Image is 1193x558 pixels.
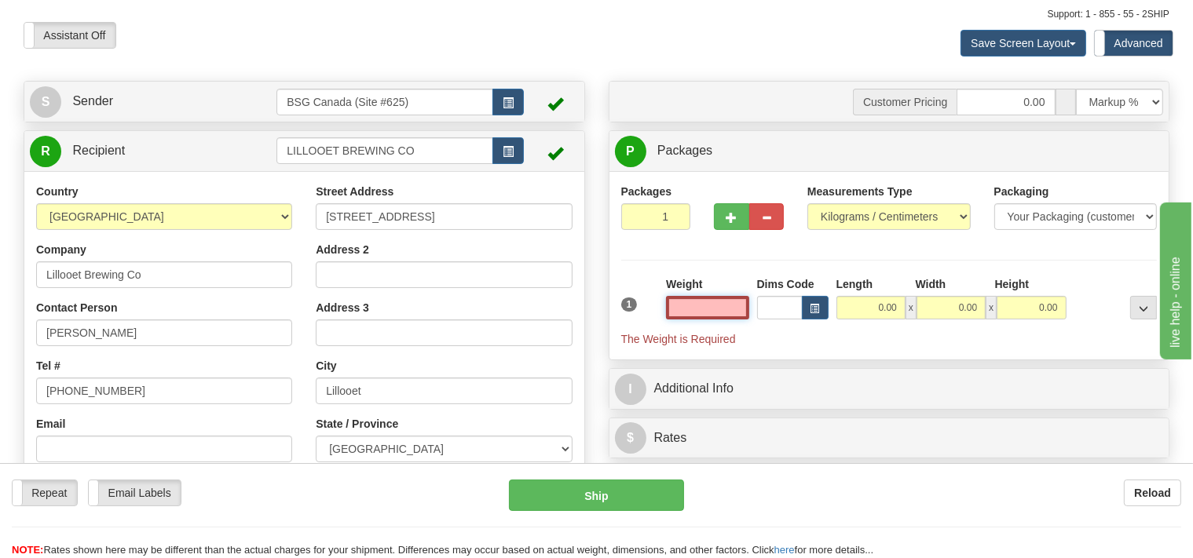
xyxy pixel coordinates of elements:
b: Reload [1134,487,1171,499]
label: Repeat [13,480,77,505]
span: Customer Pricing [853,89,957,115]
button: Ship [509,480,684,511]
label: Width [916,276,946,292]
span: 1 [621,297,638,312]
span: NOTE: [12,544,43,556]
div: live help - online [12,9,145,28]
label: Assistant Off [24,23,115,48]
div: ... [1130,296,1157,319]
input: Enter a location [316,203,572,230]
a: S Sender [30,86,276,118]
label: Dims Code [757,276,814,292]
a: IAdditional Info [615,373,1164,405]
a: R Recipient [30,135,249,167]
span: I [615,374,646,405]
label: Advanced [1095,31,1173,56]
label: City [316,358,336,374]
span: P [615,136,646,167]
label: Tel # [36,358,60,374]
span: Sender [72,94,113,108]
label: Length [836,276,873,292]
a: P Packages [615,135,1164,167]
label: Packages [621,184,672,199]
label: Address 2 [316,242,369,257]
span: x [986,296,997,319]
span: R [30,136,61,167]
button: Save Screen Layout [961,30,1086,57]
label: Street Address [316,184,393,199]
label: Email Labels [89,480,181,505]
label: Weight [666,276,702,292]
button: Reload [1124,480,1181,506]
a: here [774,544,795,556]
label: Email [36,416,65,432]
label: Address 3 [316,300,369,315]
input: Recipient Id [276,137,492,164]
label: Measurements Type [807,184,913,199]
label: Company [36,242,86,257]
iframe: chat widget [1157,199,1191,359]
span: $ [615,422,646,454]
label: Height [995,276,1030,292]
label: Contact Person [36,300,117,315]
span: The Weight is Required [621,333,736,345]
input: Sender Id [276,89,492,115]
span: S [30,86,61,118]
span: Recipient [72,144,125,157]
label: Packaging [994,184,1049,199]
a: $Rates [615,422,1164,454]
label: Country [36,184,79,199]
span: Packages [657,144,712,157]
div: Support: 1 - 855 - 55 - 2SHIP [24,8,1169,21]
label: State / Province [316,416,398,432]
span: x [906,296,917,319]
